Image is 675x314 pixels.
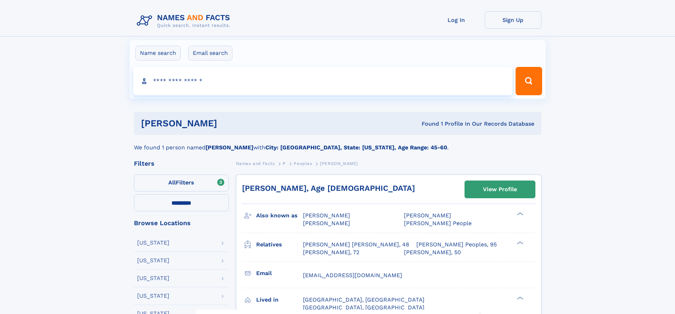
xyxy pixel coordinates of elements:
[188,46,232,61] label: Email search
[137,275,169,281] div: [US_STATE]
[256,239,303,251] h3: Relatives
[303,296,424,303] span: [GEOGRAPHIC_DATA], [GEOGRAPHIC_DATA]
[168,179,176,186] span: All
[303,249,359,256] a: [PERSON_NAME], 72
[135,46,181,61] label: Name search
[465,181,535,198] a: View Profile
[256,294,303,306] h3: Lived in
[515,212,524,216] div: ❯
[141,119,320,128] h1: [PERSON_NAME]
[483,181,517,198] div: View Profile
[134,135,541,152] div: We found 1 person named with .
[516,67,542,95] button: Search Button
[137,293,169,299] div: [US_STATE]
[404,212,451,219] span: [PERSON_NAME]
[137,240,169,246] div: [US_STATE]
[236,159,275,168] a: Names and Facts
[133,67,513,95] input: search input
[428,11,485,29] a: Log In
[283,159,286,168] a: P
[134,11,236,30] img: Logo Names and Facts
[134,160,229,167] div: Filters
[206,144,253,151] b: [PERSON_NAME]
[283,161,286,166] span: P
[303,220,350,227] span: [PERSON_NAME]
[256,267,303,279] h3: Email
[137,258,169,263] div: [US_STATE]
[303,241,409,249] a: [PERSON_NAME] [PERSON_NAME], 48
[303,212,350,219] span: [PERSON_NAME]
[320,161,358,166] span: [PERSON_NAME]
[134,175,229,192] label: Filters
[294,159,312,168] a: Peoples
[319,120,534,128] div: Found 1 Profile In Our Records Database
[294,161,312,166] span: Peoples
[515,296,524,300] div: ❯
[515,240,524,245] div: ❯
[256,210,303,222] h3: Also known as
[404,220,472,227] span: [PERSON_NAME] People
[485,11,541,29] a: Sign Up
[303,272,402,279] span: [EMAIL_ADDRESS][DOMAIN_NAME]
[242,184,415,193] a: [PERSON_NAME], Age [DEMOGRAPHIC_DATA]
[303,304,424,311] span: [GEOGRAPHIC_DATA], [GEOGRAPHIC_DATA]
[265,144,447,151] b: City: [GEOGRAPHIC_DATA], State: [US_STATE], Age Range: 45-60
[416,241,497,249] a: [PERSON_NAME] Peoples, 95
[134,220,229,226] div: Browse Locations
[404,249,461,256] a: [PERSON_NAME], 50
